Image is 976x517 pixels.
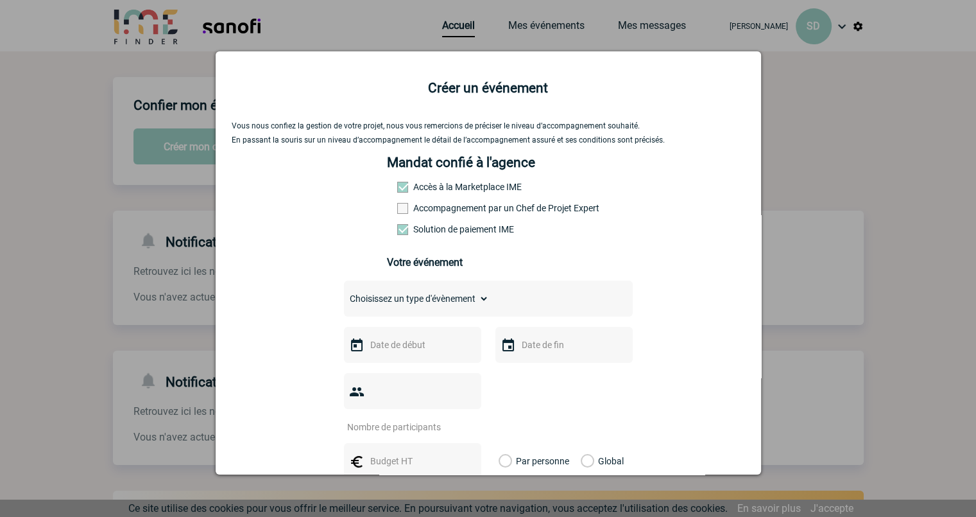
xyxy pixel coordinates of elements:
label: Par personne [499,443,513,479]
label: Accès à la Marketplace IME [397,182,454,192]
h4: Mandat confié à l'agence [387,155,535,170]
p: En passant la souris sur un niveau d’accompagnement le détail de l’accompagnement assuré et ses c... [232,136,745,145]
h3: Votre événement [387,256,589,268]
input: Date de fin [518,337,607,353]
label: Prestation payante [397,203,454,213]
label: Conformité aux process achat client, Prise en charge de la facturation, Mutualisation de plusieur... [397,224,454,234]
label: Global [581,443,589,479]
input: Budget HT [367,453,456,469]
p: Vous nous confiez la gestion de votre projet, nous vous remercions de préciser le niveau d’accomp... [232,121,745,130]
h2: Créer un événement [232,80,745,96]
input: Nombre de participants [344,419,465,435]
input: Date de début [367,337,456,353]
